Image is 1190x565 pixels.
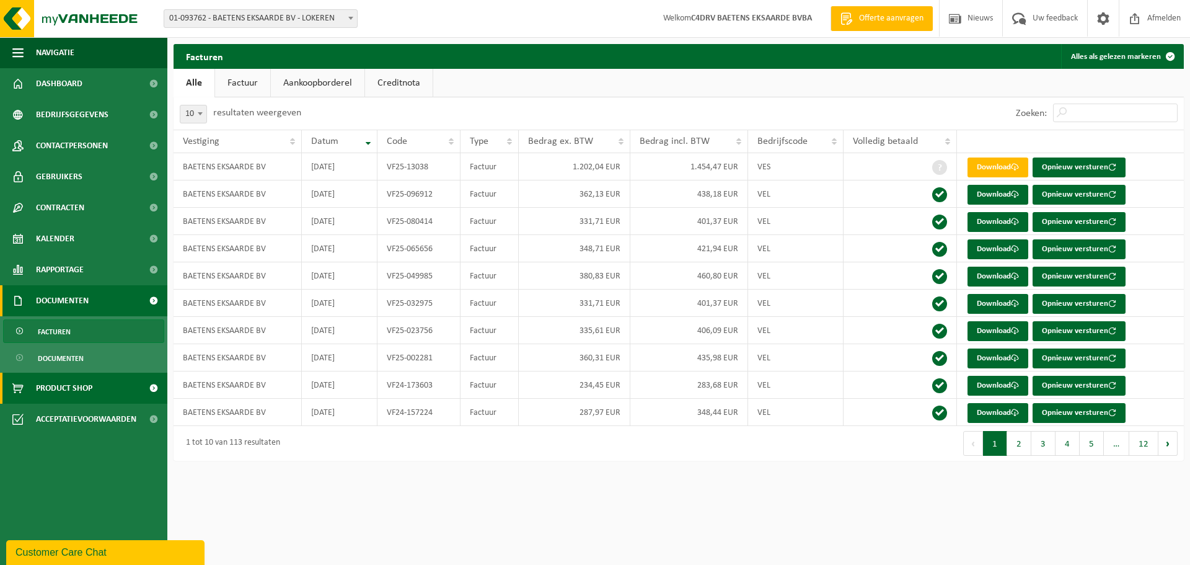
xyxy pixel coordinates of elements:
button: Opnieuw versturen [1033,185,1126,205]
a: Download [967,185,1028,205]
span: Bedrijfscode [757,136,808,146]
span: Documenten [38,347,84,370]
td: VEL [748,208,844,235]
td: [DATE] [302,344,377,371]
iframe: chat widget [6,538,207,565]
td: 287,97 EUR [519,399,630,426]
span: Rapportage [36,254,84,285]
td: BAETENS EKSAARDE BV [174,317,302,344]
td: Factuur [461,235,518,262]
span: Bedrag ex. BTW [528,136,593,146]
td: VF25-065656 [377,235,461,262]
button: Opnieuw versturen [1033,239,1126,259]
td: VEL [748,371,844,399]
span: Documenten [36,285,89,316]
td: 348,44 EUR [630,399,748,426]
button: Opnieuw versturen [1033,158,1126,177]
td: 362,13 EUR [519,180,630,208]
button: Next [1158,431,1178,456]
td: VF24-173603 [377,371,461,399]
td: Factuur [461,344,518,371]
td: Factuur [461,290,518,317]
td: 1.454,47 EUR [630,153,748,180]
span: Vestiging [183,136,219,146]
td: Factuur [461,180,518,208]
span: Type [470,136,488,146]
button: Previous [963,431,983,456]
a: Creditnota [365,69,433,97]
td: BAETENS EKSAARDE BV [174,290,302,317]
td: 234,45 EUR [519,371,630,399]
span: Bedrag incl. BTW [640,136,710,146]
td: VF25-13038 [377,153,461,180]
a: Alle [174,69,214,97]
td: [DATE] [302,317,377,344]
div: 1 tot 10 van 113 resultaten [180,432,280,455]
button: Alles als gelezen markeren [1061,44,1183,69]
td: 438,18 EUR [630,180,748,208]
span: Acceptatievoorwaarden [36,404,136,435]
td: 335,61 EUR [519,317,630,344]
a: Factuur [215,69,270,97]
td: Factuur [461,371,518,399]
td: BAETENS EKSAARDE BV [174,208,302,235]
button: 2 [1007,431,1031,456]
td: VEL [748,290,844,317]
td: VES [748,153,844,180]
td: [DATE] [302,371,377,399]
a: Download [967,321,1028,341]
a: Download [967,294,1028,314]
td: Factuur [461,262,518,290]
span: Code [387,136,407,146]
span: Offerte aanvragen [856,12,927,25]
span: Volledig betaald [853,136,918,146]
span: Gebruikers [36,161,82,192]
td: VEL [748,344,844,371]
td: Factuur [461,317,518,344]
a: Download [967,403,1028,423]
h2: Facturen [174,44,236,68]
a: Download [967,158,1028,177]
td: VEL [748,317,844,344]
td: Factuur [461,399,518,426]
a: Offerte aanvragen [831,6,933,31]
td: [DATE] [302,180,377,208]
a: Download [967,239,1028,259]
td: 406,09 EUR [630,317,748,344]
a: Facturen [3,319,164,343]
td: VEL [748,180,844,208]
td: [DATE] [302,153,377,180]
td: VF24-157224 [377,399,461,426]
td: VF25-032975 [377,290,461,317]
button: Opnieuw versturen [1033,212,1126,232]
td: Factuur [461,208,518,235]
td: VF25-096912 [377,180,461,208]
span: Contracten [36,192,84,223]
span: Navigatie [36,37,74,68]
td: VEL [748,262,844,290]
span: … [1104,431,1129,456]
button: 4 [1056,431,1080,456]
td: VEL [748,235,844,262]
td: BAETENS EKSAARDE BV [174,235,302,262]
td: [DATE] [302,290,377,317]
td: 380,83 EUR [519,262,630,290]
td: 331,71 EUR [519,290,630,317]
span: Product Shop [36,373,92,404]
td: 401,37 EUR [630,208,748,235]
span: 01-093762 - BAETENS EKSAARDE BV - LOKEREN [164,10,357,27]
td: [DATE] [302,208,377,235]
td: VF25-023756 [377,317,461,344]
td: BAETENS EKSAARDE BV [174,262,302,290]
td: [DATE] [302,399,377,426]
span: 10 [180,105,207,123]
strong: C4DRV BAETENS EKSAARDE BVBA [691,14,812,23]
button: 5 [1080,431,1104,456]
td: 283,68 EUR [630,371,748,399]
td: Factuur [461,153,518,180]
td: BAETENS EKSAARDE BV [174,153,302,180]
button: Opnieuw versturen [1033,321,1126,341]
td: 331,71 EUR [519,208,630,235]
a: Documenten [3,346,164,370]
